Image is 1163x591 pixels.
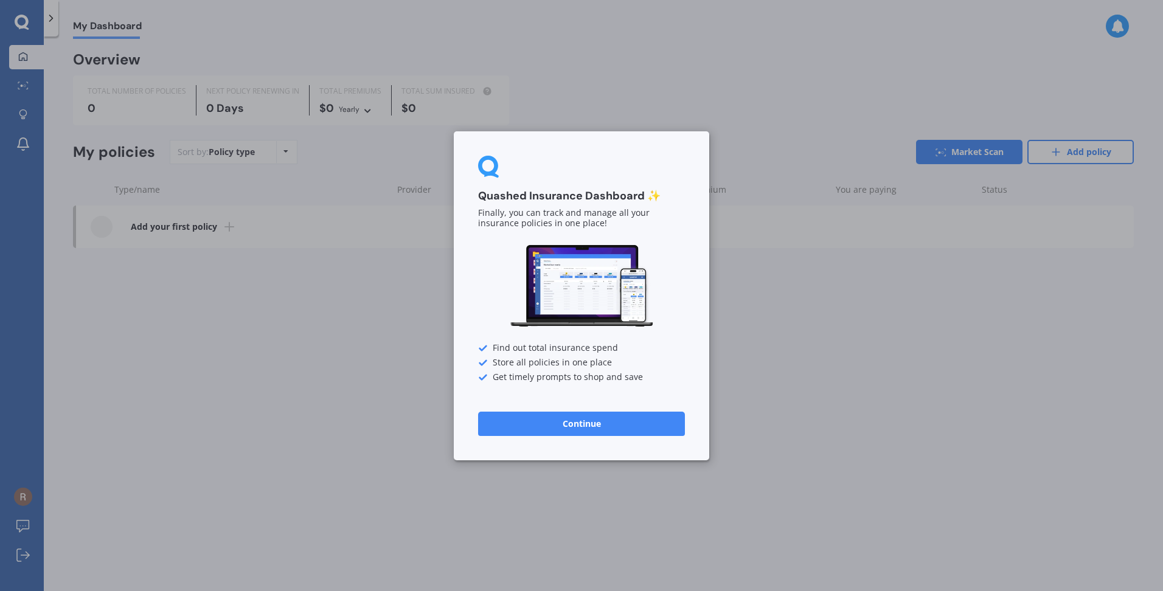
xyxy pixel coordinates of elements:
[478,208,685,229] p: Finally, you can track and manage all your insurance policies in one place!
[478,411,685,435] button: Continue
[478,343,685,353] div: Find out total insurance spend
[478,358,685,367] div: Store all policies in one place
[478,372,685,382] div: Get timely prompts to shop and save
[509,243,654,329] img: Dashboard
[478,189,685,203] h3: Quashed Insurance Dashboard ✨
